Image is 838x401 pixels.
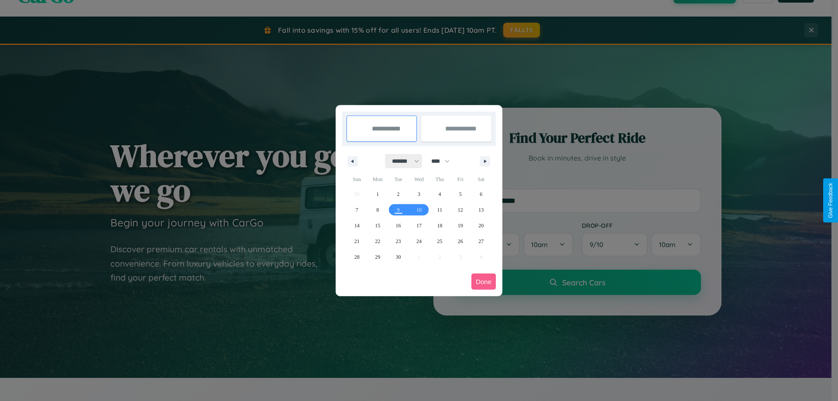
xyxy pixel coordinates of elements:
[367,186,388,202] button: 1
[418,186,420,202] span: 3
[397,202,400,218] span: 9
[388,202,409,218] button: 9
[388,172,409,186] span: Tue
[409,172,429,186] span: Wed
[471,186,491,202] button: 6
[429,202,450,218] button: 11
[388,233,409,249] button: 23
[429,172,450,186] span: Thu
[367,233,388,249] button: 22
[375,233,380,249] span: 22
[471,274,496,290] button: Done
[367,202,388,218] button: 8
[347,218,367,233] button: 14
[354,233,360,249] span: 21
[478,233,484,249] span: 27
[396,233,401,249] span: 23
[437,233,442,249] span: 25
[347,233,367,249] button: 21
[376,186,379,202] span: 1
[478,202,484,218] span: 13
[458,218,463,233] span: 19
[450,172,471,186] span: Fri
[347,172,367,186] span: Sun
[356,202,358,218] span: 7
[471,172,491,186] span: Sat
[429,186,450,202] button: 4
[388,186,409,202] button: 2
[471,233,491,249] button: 27
[367,218,388,233] button: 15
[480,186,482,202] span: 6
[367,249,388,265] button: 29
[471,202,491,218] button: 13
[458,202,463,218] span: 12
[409,186,429,202] button: 3
[396,249,401,265] span: 30
[354,249,360,265] span: 28
[437,218,442,233] span: 18
[471,218,491,233] button: 20
[450,186,471,202] button: 5
[409,202,429,218] button: 10
[478,218,484,233] span: 20
[429,233,450,249] button: 25
[450,233,471,249] button: 26
[429,218,450,233] button: 18
[450,202,471,218] button: 12
[409,218,429,233] button: 17
[375,218,380,233] span: 15
[388,249,409,265] button: 30
[416,202,422,218] span: 10
[347,202,367,218] button: 7
[450,218,471,233] button: 19
[354,218,360,233] span: 14
[388,218,409,233] button: 16
[396,218,401,233] span: 16
[367,172,388,186] span: Mon
[438,186,441,202] span: 4
[416,218,422,233] span: 17
[416,233,422,249] span: 24
[437,202,443,218] span: 11
[397,186,400,202] span: 2
[828,183,834,218] div: Give Feedback
[375,249,380,265] span: 29
[409,233,429,249] button: 24
[347,249,367,265] button: 28
[459,186,462,202] span: 5
[376,202,379,218] span: 8
[458,233,463,249] span: 26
